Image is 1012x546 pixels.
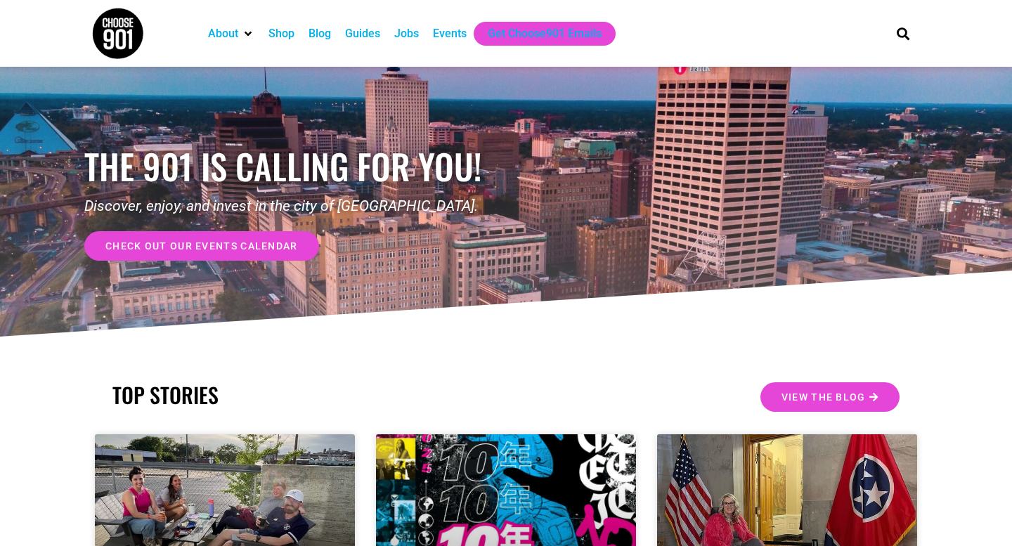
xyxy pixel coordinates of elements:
[84,145,506,187] h1: the 901 is calling for you!
[201,22,261,46] div: About
[760,382,900,412] a: View the Blog
[112,382,499,408] h2: TOP STORIES
[84,231,319,261] a: check out our events calendar
[105,241,298,251] span: check out our events calendar
[345,25,380,42] a: Guides
[394,25,419,42] a: Jobs
[309,25,331,42] a: Blog
[781,392,866,402] span: View the Blog
[208,25,238,42] a: About
[268,25,294,42] a: Shop
[433,25,467,42] a: Events
[84,195,506,218] p: Discover, enjoy, and invest in the city of [GEOGRAPHIC_DATA].
[488,25,602,42] a: Get Choose901 Emails
[201,22,873,46] nav: Main nav
[892,22,915,45] div: Search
